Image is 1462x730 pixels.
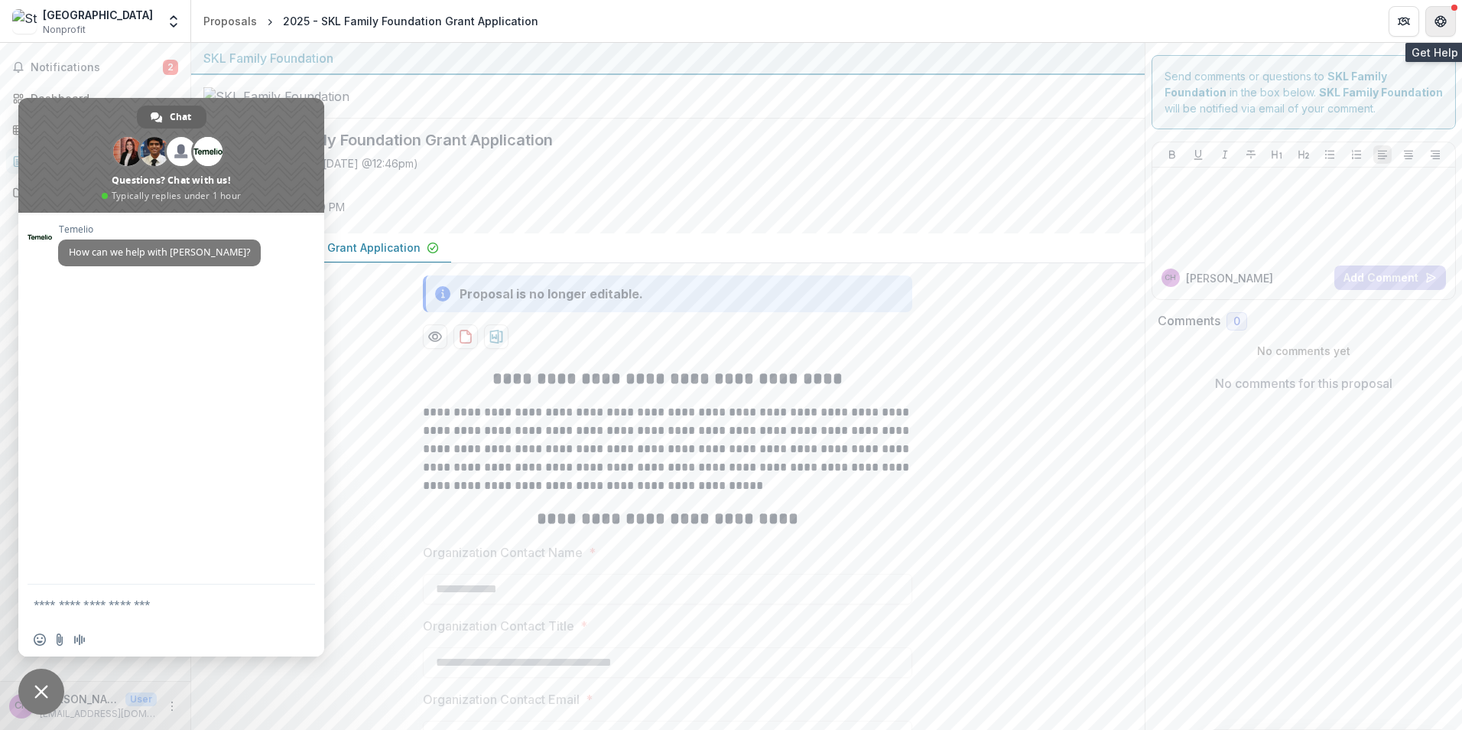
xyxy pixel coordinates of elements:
span: 0 [1233,315,1240,328]
p: No comments yet [1158,343,1451,359]
button: Bold [1163,145,1181,164]
span: 2 [163,60,178,75]
span: Chat [170,106,191,129]
p: User [125,693,157,706]
button: download-proposal [453,324,478,349]
a: Chat [137,106,206,129]
button: Bullet List [1321,145,1339,164]
img: St. David's Center [12,9,37,34]
textarea: Compose your message... [34,585,278,623]
span: Audio message [73,634,86,646]
div: Dashboard [31,90,172,106]
button: download-proposal [484,324,508,349]
div: Proposals [203,13,257,29]
button: Align Center [1399,145,1418,164]
button: Italicize [1216,145,1234,164]
span: How can we help with [PERSON_NAME]? [69,246,250,259]
button: Notifications2 [6,55,184,80]
a: Documents [6,180,184,205]
div: 2025 - SKL Family Foundation Grant Application [283,13,538,29]
nav: breadcrumb [197,10,544,32]
h2: 2025 - SKL Family Foundation Grant Application [203,131,1108,149]
button: Get Help [1425,6,1456,37]
a: Proposals [6,148,184,174]
div: Carol Hammond [1165,274,1176,282]
strong: SKL Family Foundation [1319,86,1443,99]
button: Heading 2 [1295,145,1313,164]
button: Open entity switcher [163,6,184,37]
a: Proposals [197,10,263,32]
h2: Comments [1158,314,1220,328]
span: Send a file [54,634,66,646]
div: Proposal is no longer editable. [460,285,643,303]
button: Underline [1189,145,1207,164]
button: Align Left [1373,145,1392,164]
span: Nonprofit [43,23,86,37]
p: Organization Contact Email [423,690,580,709]
a: Close chat [18,669,64,715]
p: Organization Contact Name [423,543,583,562]
span: Temelio [58,224,261,235]
span: Insert an emoji [34,634,46,646]
a: Dashboard [6,86,184,111]
div: [GEOGRAPHIC_DATA] [43,7,153,23]
button: Strike [1242,145,1260,164]
p: [PERSON_NAME] [1186,270,1273,286]
button: Preview 0c7980bb-226f-4517-a123-41bc19eaa8ef-0.pdf [423,324,447,349]
button: Partners [1389,6,1419,37]
p: No comments for this proposal [1215,374,1392,393]
button: Heading 1 [1268,145,1286,164]
button: More [163,697,181,715]
div: Send comments or questions to in the box below. will be notified via email of your comment. [1152,55,1457,129]
img: SKL Family Foundation [203,87,356,106]
span: Notifications [31,61,163,74]
p: [PERSON_NAME] [40,691,119,707]
div: SKL Family Foundation [203,49,1132,67]
button: Align Right [1426,145,1444,164]
div: Carol Hammond [15,701,28,711]
a: Tasks [6,117,184,142]
strong: SKL Family Foundation [1165,70,1387,99]
button: Add Comment [1334,266,1446,290]
button: Ordered List [1347,145,1366,164]
p: Organization Contact Title [423,617,574,635]
p: [EMAIL_ADDRESS][DOMAIN_NAME] [40,707,157,721]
